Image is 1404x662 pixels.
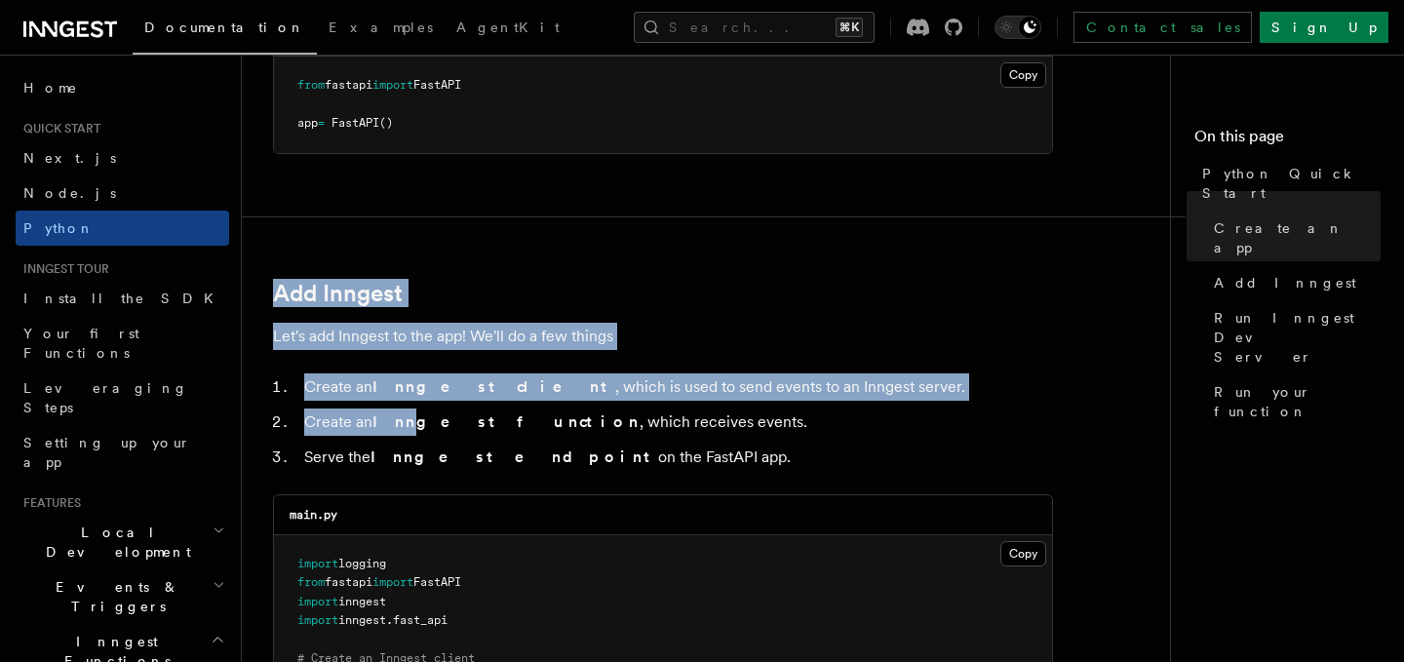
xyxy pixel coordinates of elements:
[298,373,1053,401] li: Create an , which is used to send events to an Inngest server.
[994,16,1041,39] button: Toggle dark mode
[298,409,1053,436] li: Create an , which receives events.
[393,613,448,627] span: fast_api
[23,380,188,415] span: Leveraging Steps
[297,116,318,130] span: app
[297,575,325,589] span: from
[16,140,229,175] a: Next.js
[23,435,191,470] span: Setting up your app
[23,150,116,166] span: Next.js
[273,280,403,307] a: Add Inngest
[338,595,386,608] span: inngest
[297,78,325,92] span: from
[1202,164,1381,203] span: Python Quick Start
[297,595,338,608] span: import
[16,175,229,211] a: Node.js
[16,495,81,511] span: Features
[372,412,640,431] strong: Inngest function
[23,291,225,306] span: Install the SDK
[16,316,229,370] a: Your first Functions
[298,444,1053,471] li: Serve the on the FastAPI app.
[372,575,413,589] span: import
[318,116,325,130] span: =
[23,220,95,236] span: Python
[372,377,615,396] strong: Inngest client
[331,116,379,130] span: FastAPI
[23,185,116,201] span: Node.js
[1000,62,1046,88] button: Copy
[16,261,109,277] span: Inngest tour
[1073,12,1252,43] a: Contact sales
[144,19,305,35] span: Documentation
[16,121,100,136] span: Quick start
[413,575,461,589] span: FastAPI
[273,323,1053,350] p: Let's add Inngest to the app! We'll do a few things
[1206,300,1381,374] a: Run Inngest Dev Server
[290,508,337,522] code: main.py
[16,281,229,316] a: Install the SDK
[16,70,229,105] a: Home
[16,569,229,624] button: Events & Triggers
[372,78,413,92] span: import
[16,523,213,562] span: Local Development
[1214,308,1381,367] span: Run Inngest Dev Server
[16,577,213,616] span: Events & Triggers
[1000,541,1046,566] button: Copy
[1214,382,1381,421] span: Run your function
[16,211,229,246] a: Python
[1206,211,1381,265] a: Create an app
[1260,12,1388,43] a: Sign Up
[23,326,139,361] span: Your first Functions
[1206,265,1381,300] a: Add Inngest
[1214,218,1381,257] span: Create an app
[445,6,571,53] a: AgentKit
[16,515,229,569] button: Local Development
[1214,273,1356,292] span: Add Inngest
[325,575,372,589] span: fastapi
[325,78,372,92] span: fastapi
[329,19,433,35] span: Examples
[386,613,393,627] span: .
[413,78,461,92] span: FastAPI
[456,19,560,35] span: AgentKit
[370,448,658,466] strong: Inngest endpoint
[1206,374,1381,429] a: Run your function
[23,78,78,97] span: Home
[16,425,229,480] a: Setting up your app
[133,6,317,55] a: Documentation
[338,613,386,627] span: inngest
[16,370,229,425] a: Leveraging Steps
[836,18,863,37] kbd: ⌘K
[297,613,338,627] span: import
[297,557,338,570] span: import
[634,12,875,43] button: Search...⌘K
[317,6,445,53] a: Examples
[379,116,393,130] span: ()
[338,557,386,570] span: logging
[1194,125,1381,156] h4: On this page
[1194,156,1381,211] a: Python Quick Start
